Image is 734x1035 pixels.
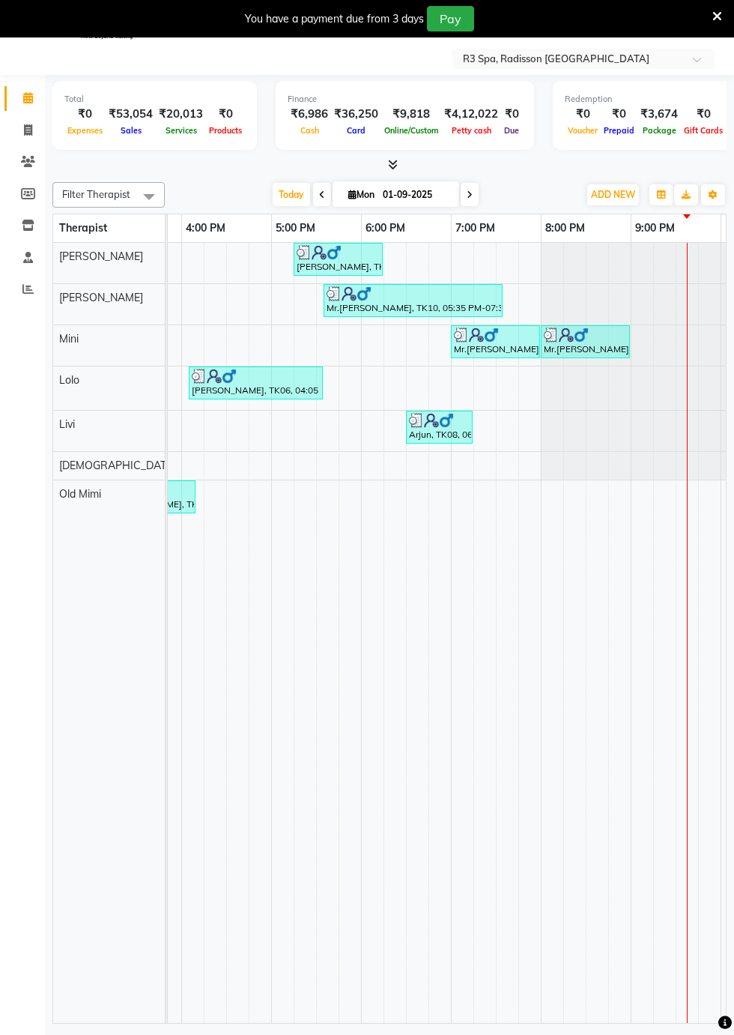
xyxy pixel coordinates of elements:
[381,125,441,136] span: Online/Custom
[631,217,679,239] a: 9:00 PM
[59,291,143,304] span: [PERSON_NAME]
[565,125,601,136] span: Voucher
[59,373,79,387] span: Lolo
[452,328,539,356] div: Mr.[PERSON_NAME], TK09, 07:00 PM-08:00 PM, Sensory Rejuvne Aromatherapy 60 Min([DEMOGRAPHIC_DATA])
[637,106,681,123] div: ₹3,674
[59,487,101,501] span: Old Mimi
[64,106,106,123] div: ₹0
[295,245,381,274] div: [PERSON_NAME], TK07, 05:15 PM-06:15 PM, Sensory Rejuvne Aromatherapy 60 Min([DEMOGRAPHIC_DATA])
[362,217,409,239] a: 6:00 PM
[344,125,368,136] span: Card
[297,125,322,136] span: Cash
[640,125,679,136] span: Package
[407,413,471,441] div: Arjun, TK08, 06:30 PM-07:15 PM, Indian Head, Neck and Shoulder Massage([DEMOGRAPHIC_DATA]) 45 Min
[59,250,143,263] span: [PERSON_NAME]
[501,106,522,123] div: ₹0
[542,217,589,239] a: 8:00 PM
[378,184,453,206] input: 2025-09-01
[681,125,726,136] span: Gift Cards
[64,93,245,106] div: Total
[64,125,106,136] span: Expenses
[245,11,424,27] div: You have a payment due from 3 days
[345,189,378,200] span: Mon
[441,106,501,123] div: ₹4,12,022
[591,189,635,200] span: ADD NEW
[163,125,200,136] span: Services
[190,369,321,397] div: [PERSON_NAME], TK06, 04:05 PM-05:35 PM, Deep Tissue Repair Therapy 90 Min([DEMOGRAPHIC_DATA])
[59,221,107,235] span: Therapist
[565,106,601,123] div: ₹0
[542,328,628,356] div: Mr.[PERSON_NAME], TK09, 08:00 PM-09:00 PM, Sensory Rejuvne Aromatherapy 60 Min([DEMOGRAPHIC_DATA])
[273,183,310,206] span: Today
[449,125,494,136] span: Petty cash
[206,125,245,136] span: Products
[59,417,75,431] span: Livi
[601,125,637,136] span: Prepaid
[272,217,319,239] a: 5:00 PM
[106,106,156,123] div: ₹53,054
[59,332,79,345] span: Mini
[331,106,381,123] div: ₹36,250
[452,217,499,239] a: 7:00 PM
[587,184,639,205] button: ADD NEW
[182,217,229,239] a: 4:00 PM
[427,6,474,31] button: Pay
[501,125,522,136] span: Due
[601,106,637,123] div: ₹0
[325,286,501,315] div: Mr.[PERSON_NAME], TK10, 05:35 PM-07:35 PM, [PERSON_NAME] 60 Min([DEMOGRAPHIC_DATA]),[PERSON_NAME]...
[681,106,726,123] div: ₹0
[59,459,176,472] span: [DEMOGRAPHIC_DATA]
[288,106,331,123] div: ₹6,986
[62,188,130,200] span: Filter Therapist
[381,106,441,123] div: ₹9,818
[118,125,145,136] span: Sales
[206,106,245,123] div: ₹0
[156,106,206,123] div: ₹20,013
[288,93,522,106] div: Finance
